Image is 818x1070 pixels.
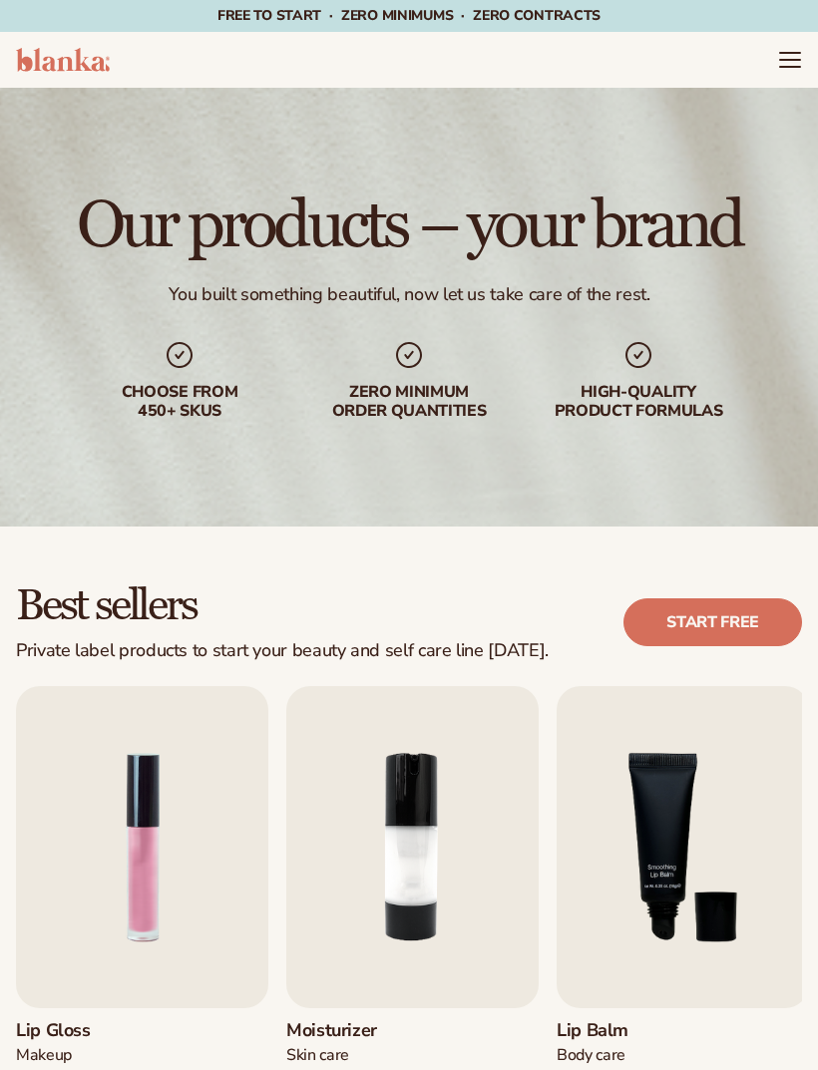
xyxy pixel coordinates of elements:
div: High-quality product formulas [539,383,738,421]
div: Body Care [557,1045,679,1066]
div: Choose from 450+ Skus [80,383,279,421]
h3: Lip Balm [557,1020,679,1042]
div: You built something beautiful, now let us take care of the rest. [169,283,650,306]
span: Free to start · ZERO minimums · ZERO contracts [217,6,601,25]
h3: Lip Gloss [16,1020,139,1042]
div: Makeup [16,1045,139,1066]
h1: Our products – your brand [77,193,741,259]
a: Start free [623,598,802,646]
div: Zero minimum order quantities [309,383,509,421]
h2: Best sellers [16,582,549,628]
img: logo [16,48,110,72]
summary: Menu [778,48,802,72]
div: Private label products to start your beauty and self care line [DATE]. [16,640,549,662]
div: Skin Care [286,1045,409,1066]
h3: Moisturizer [286,1020,409,1042]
